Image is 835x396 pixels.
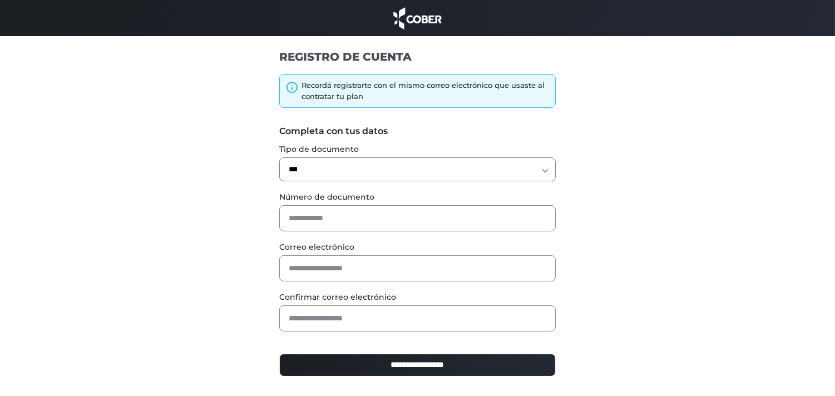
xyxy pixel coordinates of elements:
[279,49,556,64] h1: REGISTRO DE CUENTA
[302,80,550,102] div: Recordá registrarte con el mismo correo electrónico que usaste al contratar tu plan
[279,241,556,253] label: Correo electrónico
[279,191,556,203] label: Número de documento
[279,125,556,138] label: Completa con tus datos
[391,6,445,31] img: cober_marca.png
[279,291,556,303] label: Confirmar correo electrónico
[279,143,556,155] label: Tipo de documento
